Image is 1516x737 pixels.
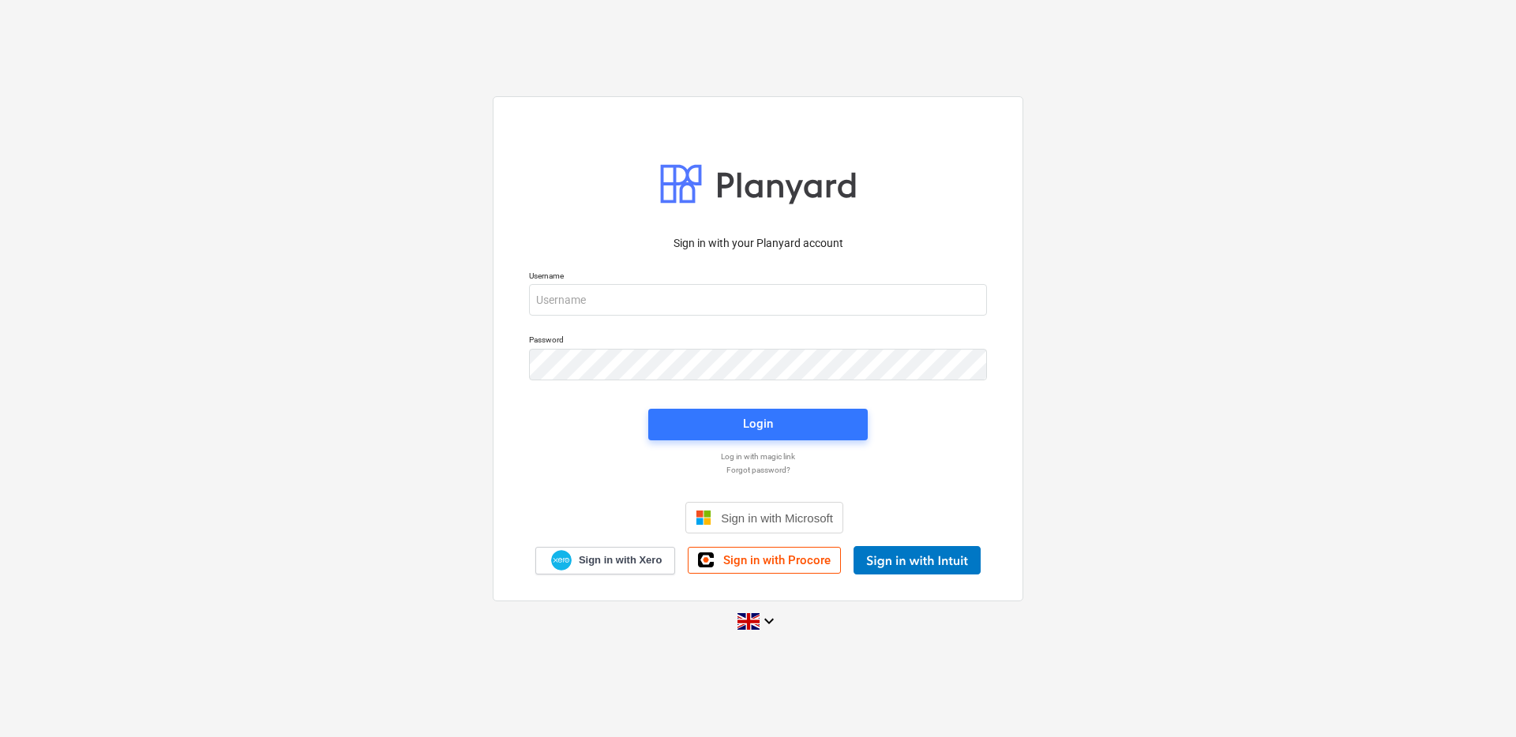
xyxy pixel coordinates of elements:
[551,550,572,571] img: Xero logo
[743,413,773,434] div: Login
[529,235,987,252] p: Sign in with your Planyard account
[529,271,987,284] p: Username
[529,284,987,316] input: Username
[723,553,831,567] span: Sign in with Procore
[648,409,868,440] button: Login
[529,335,987,348] p: Password
[521,465,995,475] a: Forgot password?
[760,612,779,630] i: keyboard_arrow_down
[688,547,841,574] a: Sign in with Procore
[721,511,833,525] span: Sign in with Microsoft
[535,547,676,574] a: Sign in with Xero
[696,510,711,526] img: Microsoft logo
[579,553,662,567] span: Sign in with Xero
[521,451,995,462] a: Log in with magic link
